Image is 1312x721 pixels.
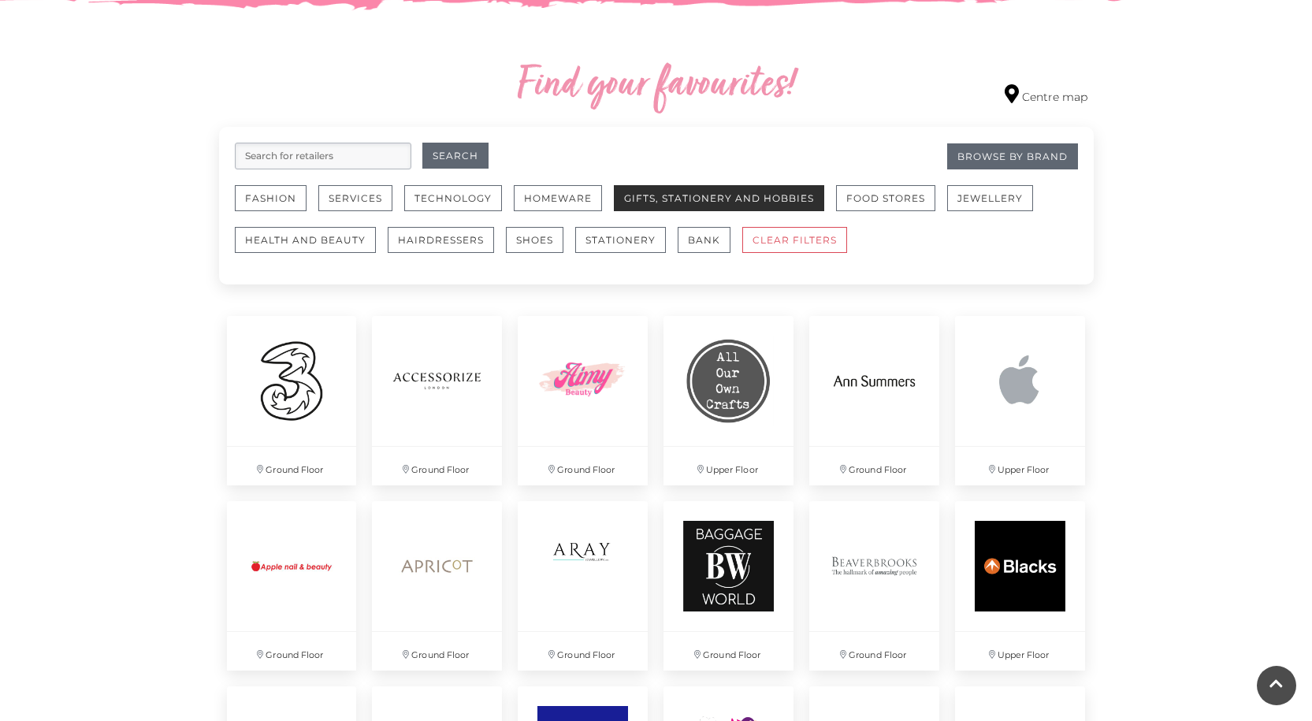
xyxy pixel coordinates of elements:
a: Services [318,185,404,227]
p: Ground Floor [372,447,502,485]
button: Homeware [514,185,602,211]
button: Jewellery [947,185,1033,211]
a: Shoes [506,227,575,269]
a: Ground Floor [801,493,947,678]
p: Ground Floor [809,447,939,485]
button: Stationery [575,227,666,253]
a: Gifts, Stationery and Hobbies [614,185,836,227]
a: Ground Floor [364,493,510,678]
h2: Find your favourites! [369,61,944,111]
a: Ground Floor [510,308,656,493]
a: Homeware [514,185,614,227]
a: Technology [404,185,514,227]
p: Ground Floor [372,632,502,671]
p: Upper Floor [955,447,1085,485]
button: Services [318,185,392,211]
a: Food Stores [836,185,947,227]
a: Upper Floor [656,308,801,493]
a: Ground Floor [219,493,365,678]
button: Bank [678,227,730,253]
button: Search [422,143,489,169]
p: Ground Floor [227,632,357,671]
a: Upper Floor [947,308,1093,493]
button: Food Stores [836,185,935,211]
a: Ground Floor [364,308,510,493]
button: Health and Beauty [235,227,376,253]
a: Hairdressers [388,227,506,269]
p: Ground Floor [809,632,939,671]
button: Hairdressers [388,227,494,253]
button: Fashion [235,185,307,211]
p: Ground Floor [518,447,648,485]
a: Upper Floor [947,493,1093,678]
a: Health and Beauty [235,227,388,269]
a: Fashion [235,185,318,227]
p: Ground Floor [227,447,357,485]
a: Ground Floor [219,308,365,493]
button: Shoes [506,227,563,253]
a: Jewellery [947,185,1045,227]
button: Gifts, Stationery and Hobbies [614,185,824,211]
a: Browse By Brand [947,143,1078,169]
a: Stationery [575,227,678,269]
button: Technology [404,185,502,211]
a: Ground Floor [656,493,801,678]
p: Ground Floor [518,632,648,671]
p: Upper Floor [955,632,1085,671]
p: Ground Floor [663,632,794,671]
a: CLEAR FILTERS [742,227,859,269]
p: Upper Floor [663,447,794,485]
button: CLEAR FILTERS [742,227,847,253]
a: Centre map [1005,84,1087,106]
a: Bank [678,227,742,269]
a: Ground Floor [801,308,947,493]
input: Search for retailers [235,143,411,169]
a: Ground Floor [510,493,656,678]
